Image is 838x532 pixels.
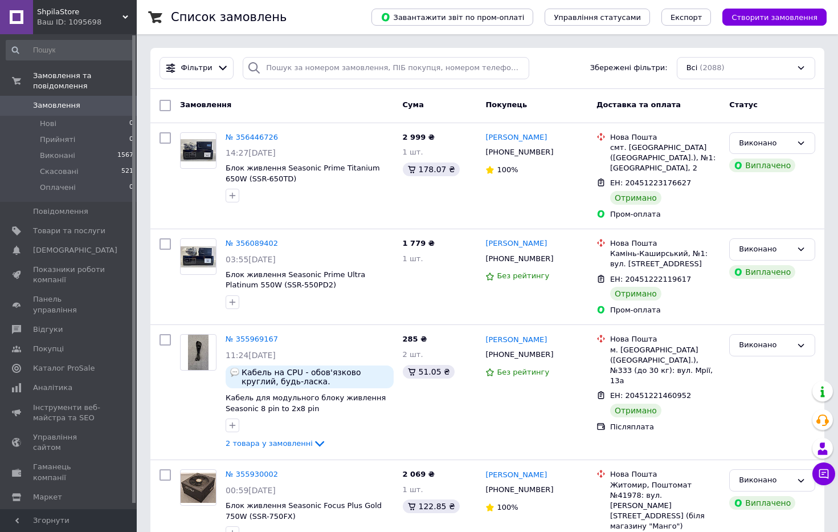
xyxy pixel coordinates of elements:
a: Створити замовлення [711,13,827,21]
span: Показники роботи компанії [33,265,105,285]
span: Каталог ProSale [33,363,95,373]
span: Виконані [40,151,75,161]
span: Інструменти веб-майстра та SEO [33,403,105,423]
span: Збережені фільтри: [590,63,668,74]
div: Отримано [610,191,661,205]
button: Експорт [661,9,712,26]
div: Нова Пошта [610,469,720,480]
img: Фото товару [181,473,216,503]
button: Управління статусами [545,9,650,26]
div: Нова Пошта [610,132,720,143]
button: Завантажити звіт по пром-оплаті [371,9,533,26]
a: Блок живлення Seasonic Prime Titanium 650W (SSR-650TD) [226,164,380,183]
div: Житомир, Поштомат №41978: вул. [PERSON_NAME][STREET_ADDRESS] (біля магазину "Манго") [610,480,720,532]
span: Всі [686,63,698,74]
span: Кабель на CPU - обов'язково круглий, будь-ласка. [242,368,389,386]
a: Блок живлення Seasonic Focus Plus Gold 750W (SSR-750FX) [226,501,382,521]
span: ShpilaStore [37,7,122,17]
a: № 356089402 [226,239,278,247]
input: Пошук [6,40,134,60]
span: [PHONE_NUMBER] [485,485,553,494]
span: Товари та послуги [33,226,105,236]
img: Фото товару [181,139,216,161]
span: Маркет [33,492,62,502]
span: 0 [129,119,133,129]
a: 2 товара у замовленні [226,439,326,448]
span: Гаманець компанії [33,462,105,482]
span: Замовлення [33,100,80,111]
span: 14:27[DATE] [226,148,276,157]
span: 2 999 ₴ [403,133,435,141]
span: 100% [497,165,518,174]
span: 03:55[DATE] [226,255,276,264]
a: Фото товару [180,469,216,506]
span: Без рейтингу [497,271,549,280]
div: Камінь-Каширський, №1: вул. [STREET_ADDRESS] [610,249,720,269]
div: Ваш ID: 1095698 [37,17,137,27]
div: м. [GEOGRAPHIC_DATA] ([GEOGRAPHIC_DATA].), №333 (до 30 кг): вул. Мрії, 13а [610,345,720,387]
a: [PERSON_NAME] [485,470,547,481]
a: [PERSON_NAME] [485,132,547,143]
span: 00:59[DATE] [226,486,276,495]
span: Кабель для модульного блоку живлення Seasonic 8 pin to 2x8 pin [226,393,386,413]
span: Доставка та оплата [596,100,681,109]
div: Пром-оплата [610,305,720,315]
div: Виплачено [729,159,795,172]
span: 2 товара у замовленні [226,439,313,448]
img: :speech_balloon: [230,368,239,377]
span: [PHONE_NUMBER] [485,148,553,156]
span: Оплачені [40,182,76,193]
span: Нові [40,119,56,129]
div: 178.07 ₴ [403,163,460,176]
a: Фото товару [180,132,216,169]
span: Повідомлення [33,206,88,217]
span: Без рейтингу [497,368,549,376]
span: [PHONE_NUMBER] [485,350,553,359]
span: Cума [403,100,424,109]
a: Фото товару [180,334,216,371]
span: Покупець [485,100,527,109]
div: Виконано [739,137,792,149]
a: № 356446726 [226,133,278,141]
a: [PERSON_NAME] [485,335,547,346]
span: 285 ₴ [403,335,427,343]
span: 1 779 ₴ [403,239,435,247]
div: 51.05 ₴ [403,365,455,379]
button: Чат з покупцем [812,462,835,485]
span: Завантажити звіт по пром-оплаті [381,12,524,22]
span: 521 [121,166,133,177]
span: Блок живлення Seasonic Prime Ultra Platinum 550W (SSR-550PD2) [226,270,365,290]
span: 1567 [117,151,133,161]
span: 2 069 ₴ [403,470,435,478]
span: Аналітика [33,383,72,393]
h1: Список замовлень [171,10,287,24]
span: 100% [497,503,518,511]
a: Фото товару [180,238,216,275]
span: ЕН: 20451221460952 [610,391,691,400]
img: Фото товару [188,335,208,370]
div: 122.85 ₴ [403,499,460,513]
a: [PERSON_NAME] [485,238,547,249]
span: [DEMOGRAPHIC_DATA] [33,245,117,255]
span: Замовлення та повідомлення [33,71,137,91]
span: Управління сайтом [33,432,105,453]
div: Виконано [739,474,792,486]
img: Фото товару [181,246,216,267]
span: Експорт [671,13,702,22]
div: Виконано [739,243,792,255]
span: 11:24[DATE] [226,351,276,360]
div: Виплачено [729,265,795,279]
div: Отримано [610,404,661,417]
span: 0 [129,135,133,145]
span: (2088) [700,63,724,72]
span: Замовлення [180,100,231,109]
span: Створити замовлення [731,13,817,22]
div: Виконано [739,339,792,351]
span: 1 шт. [403,148,423,156]
div: Післяплата [610,422,720,432]
span: [PHONE_NUMBER] [485,254,553,263]
span: 1 шт. [403,485,423,494]
span: Відгуки [33,324,63,335]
